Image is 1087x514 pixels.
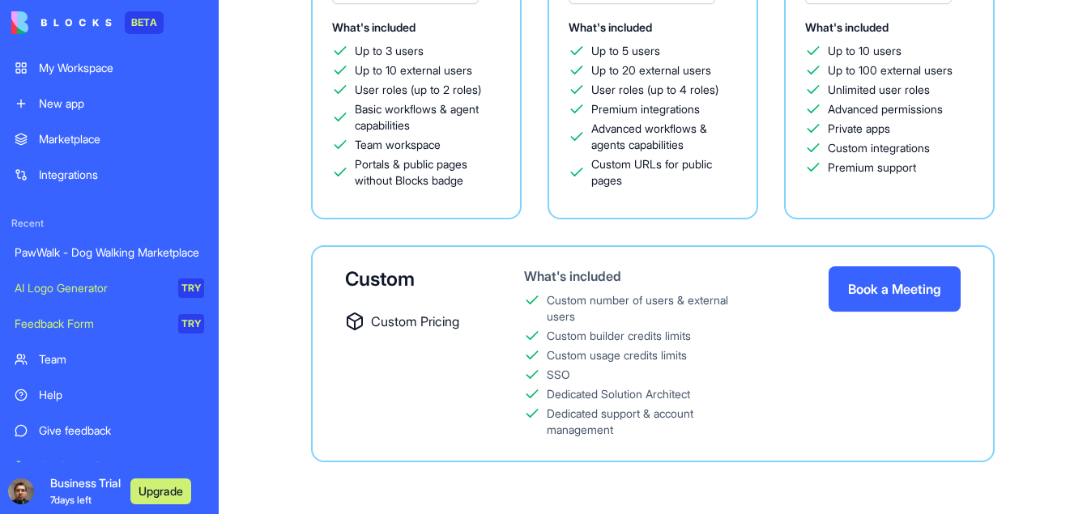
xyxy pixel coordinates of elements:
a: New app [5,87,214,120]
div: Custom builder credits limits [547,328,691,344]
span: Up to 100 external users [828,62,953,79]
a: Feedback FormTRY [5,308,214,340]
span: Up to 20 external users [591,62,711,79]
span: Up to 10 external users [355,62,472,79]
div: Help [39,387,204,403]
span: User roles (up to 2 roles) [355,82,481,98]
div: Get Started [39,458,204,474]
div: Feedback Form [15,316,167,332]
span: Custom Pricing [371,312,459,331]
span: Custom integrations [828,140,930,156]
span: Custom URLs for public pages [591,156,737,189]
span: What's included [569,20,652,34]
a: BETA [11,11,164,34]
span: Unlimited user roles [828,82,930,98]
span: User roles (up to 4 roles) [591,82,718,98]
span: Business Trial [50,475,121,508]
div: Team [39,351,204,367]
div: Custom [345,266,472,292]
div: Give feedback [39,423,204,439]
span: Basic workflows & agent capabilities [355,101,501,134]
div: Dedicated support & account management [547,406,750,438]
span: What's included [805,20,889,34]
img: ACg8ocKopkO3OeOsXfZeITyw-eIOXFHOgQeSUHTRdjHj2o5ZCIWnw4nh=s96-c [8,478,34,504]
div: TRY [178,278,204,298]
span: Team workspace [355,137,441,153]
span: Premium support [828,159,916,176]
img: logo [11,11,112,34]
div: What's included [524,266,750,286]
div: Custom number of users & external users [547,292,750,325]
a: AI Logo GeneratorTRY [5,272,214,304]
div: BETA [125,11,164,34]
span: Advanced workflows & agents capabilities [591,121,737,153]
button: Book a Meeting [829,266,961,312]
div: Dedicated Solution Architect [547,386,690,402]
span: Private apps [828,121,890,137]
div: Integrations [39,167,204,183]
div: Custom usage credits limits [547,347,687,363]
span: 7 days left [50,494,92,506]
a: Integrations [5,159,214,191]
span: Up to 5 users [591,43,660,59]
span: Up to 10 users [828,43,902,59]
button: Upgrade [130,478,191,504]
a: Help [5,379,214,411]
div: New app [39,96,204,112]
span: Advanced permissions [828,101,943,117]
span: Recent [5,217,214,230]
div: Marketplace [39,131,204,147]
a: My Workspace [5,52,214,84]
a: Get Started [5,450,214,482]
span: Portals & public pages without Blocks badge [355,156,501,189]
div: TRY [178,314,204,333]
a: Give feedback [5,414,214,447]
span: Premium integrations [591,101,700,117]
a: PawWalk - Dog Walking Marketplace [5,236,214,269]
div: My Workspace [39,60,204,76]
a: Team [5,343,214,376]
div: PawWalk - Dog Walking Marketplace [15,244,204,261]
div: AI Logo Generator [15,280,167,296]
a: Marketplace [5,123,214,155]
span: What's included [332,20,416,34]
span: Up to 3 users [355,43,424,59]
div: SSO [547,367,570,383]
